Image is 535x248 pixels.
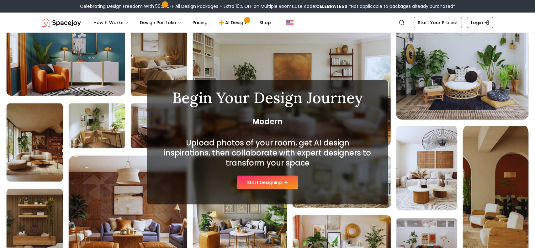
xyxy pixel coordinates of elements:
[135,16,186,29] button: Design Portfolio
[80,3,455,9] div: Celebrating Design Freedom With 50% OFF All Design Packages + Extra 10% OFF on Multiple Rooms.
[467,17,493,28] a: Login
[316,3,347,9] b: CELEBRATE50
[188,16,213,29] a: Pricing
[42,16,81,29] img: Spacejoy Logo
[162,117,373,127] span: Modern
[162,138,373,168] h2: Upload photos of your room, get AI design inspirations, then collaborate with expert designers to...
[214,16,253,29] a: AI Design
[414,17,462,28] a: Start Your Project
[162,90,373,105] h1: Begin Your Design Journey
[88,16,134,29] button: How It Works
[254,16,276,29] a: Shop
[88,16,276,29] nav: Main
[295,3,347,9] span: Use code:
[347,3,455,9] span: *Not applicable to packages already purchased*
[237,176,298,189] button: Start Designing
[42,16,81,29] a: Spacejoy
[42,13,493,33] nav: Global
[286,19,294,26] img: United States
